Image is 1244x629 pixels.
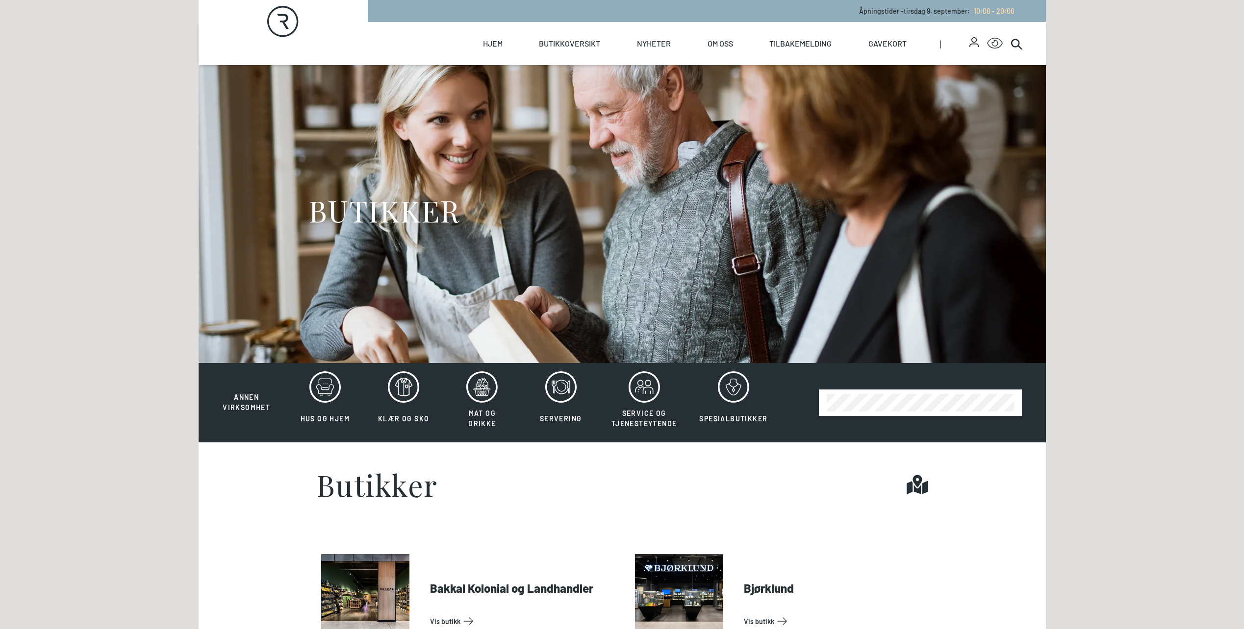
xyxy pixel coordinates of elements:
button: Servering [523,371,599,435]
a: Om oss [708,22,733,65]
a: Vis Butikk: Bakkal Kolonial og Landhandler [430,613,610,629]
button: Spesialbutikker [689,371,778,435]
button: Hus og hjem [287,371,363,435]
a: Gavekort [868,22,907,65]
span: Klær og sko [378,414,429,423]
button: Mat og drikke [444,371,520,435]
button: Open Accessibility Menu [987,36,1003,51]
a: Butikkoversikt [539,22,600,65]
span: Spesialbutikker [699,414,767,423]
a: Vis Butikk: Bjørklund [744,613,924,629]
h1: BUTIKKER [308,192,460,229]
span: 10:00 - 20:00 [974,7,1015,15]
h1: Butikker [316,470,438,499]
span: Mat og drikke [468,409,496,428]
span: Hus og hjem [301,414,350,423]
button: Service og tjenesteytende [601,371,687,435]
a: Hjem [483,22,503,65]
span: Servering [540,414,582,423]
span: Service og tjenesteytende [611,409,677,428]
a: Nyheter [637,22,671,65]
a: 10:00 - 20:00 [970,7,1015,15]
span: | [939,22,970,65]
a: Tilbakemelding [769,22,832,65]
button: Annen virksomhet [208,371,285,413]
span: Annen virksomhet [223,393,270,411]
p: Åpningstider - tirsdag 9. september : [859,6,1015,16]
button: Klær og sko [365,371,442,435]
